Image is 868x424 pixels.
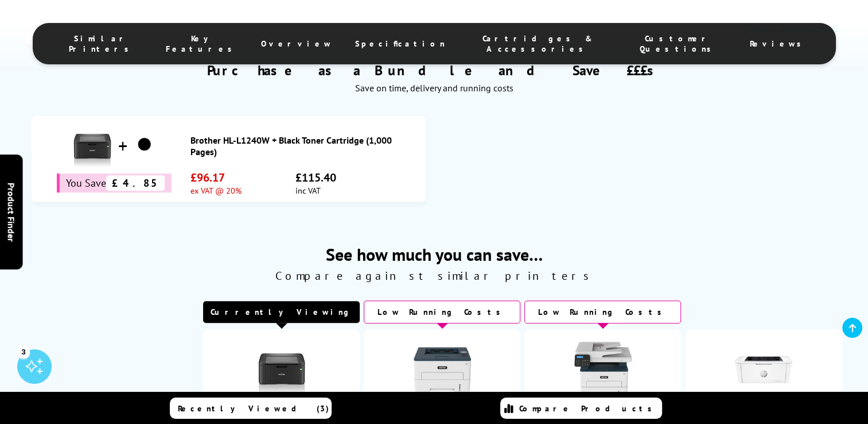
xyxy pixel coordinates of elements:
[40,82,827,94] div: Save on time, delivery and running costs
[6,183,17,242] span: Product Finder
[524,300,681,323] div: Low Running Costs
[519,403,658,414] span: Compare Products
[750,38,807,49] span: Reviews
[26,243,842,265] span: See how much you can save…
[253,341,310,398] img: brother-hl-l1240w-front-med.jpg
[295,170,336,185] span: £115.40
[166,33,238,54] span: Key Features
[69,122,115,168] img: Brother HL-L1240W + Black Toner Cartridge (1,000 Pages)
[203,301,360,323] div: Currently Viewing
[178,403,329,414] span: Recently Viewed (3)
[735,341,792,398] img: HP-M110w-Front-Main-Small.jpg
[17,345,30,358] div: 3
[170,398,332,419] a: Recently Viewed (3)
[355,38,445,49] span: Specification
[130,130,159,159] img: Brother HL-L1240W + Black Toner Cartridge (1,000 Pages)
[57,174,172,192] div: You Save
[261,38,332,49] span: Overview
[574,341,632,398] img: Xerox-B225-Front-Main-Small.jpg
[500,398,662,419] a: Compare Products
[106,175,165,191] span: £4.85
[190,134,420,157] a: Brother HL-L1240W + Black Toner Cartridge (1,000 Pages)
[26,268,842,283] span: Compare against similar printers
[190,185,242,196] span: ex VAT @ 20%
[61,33,143,54] span: Similar Printers
[295,185,336,196] span: inc VAT
[630,33,726,54] span: Customer Questions
[190,170,242,185] span: £96.17
[414,341,471,398] img: Xerox-B230-Front-Main-Small.jpg
[364,300,520,323] div: Low Running Costs
[26,44,842,99] div: Purchase as a Bundle and Save £££s
[468,33,607,54] span: Cartridges & Accessories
